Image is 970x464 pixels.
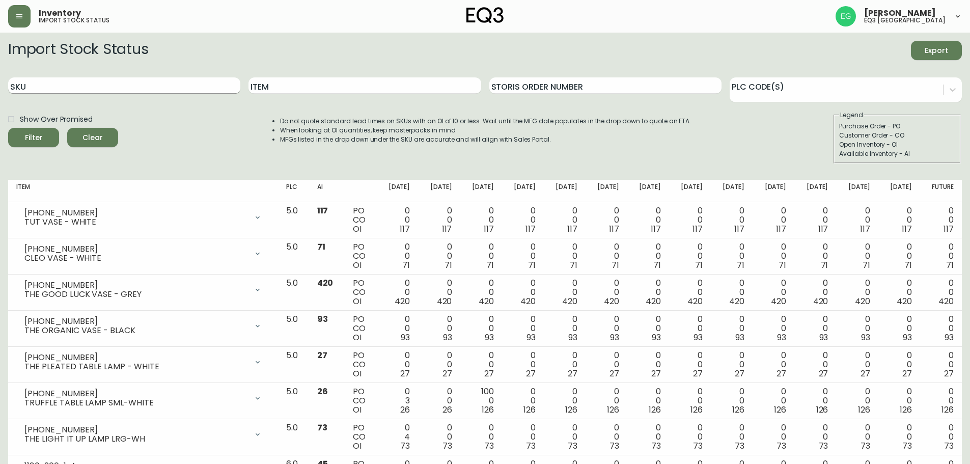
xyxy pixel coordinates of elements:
[776,223,786,235] span: 117
[794,180,836,202] th: [DATE]
[719,351,744,378] div: 0 0
[594,279,619,306] div: 0 0
[24,389,247,398] div: [PHONE_NUMBER]
[779,259,786,271] span: 71
[468,315,493,342] div: 0 0
[844,206,870,234] div: 0 0
[604,295,619,307] span: 420
[309,180,345,202] th: AI
[635,206,661,234] div: 0 0
[719,206,744,234] div: 0 0
[570,259,577,271] span: 71
[844,423,870,451] div: 0 0
[902,440,912,452] span: 73
[944,223,954,235] span: 117
[460,180,502,202] th: [DATE]
[635,351,661,378] div: 0 0
[886,351,912,378] div: 0 0
[552,279,577,306] div: 0 0
[384,279,410,306] div: 0 0
[384,315,410,342] div: 0 0
[353,368,362,379] span: OI
[16,242,270,265] div: [PHONE_NUMBER]CLEO VASE - WHITE
[20,114,93,125] span: Show Over Promised
[67,128,118,147] button: Clear
[761,206,786,234] div: 0 0
[16,279,270,301] div: [PHONE_NUMBER]THE GOOD LUCK VASE - GREY
[442,404,452,416] span: 26
[39,9,81,17] span: Inventory
[317,241,325,253] span: 71
[525,223,536,235] span: 117
[903,332,912,343] span: 93
[928,206,954,234] div: 0 0
[502,180,544,202] th: [DATE]
[442,368,452,379] span: 27
[468,387,493,415] div: 100 0
[353,387,369,415] div: PO CO
[468,279,493,306] div: 0 0
[317,277,334,289] span: 420
[278,347,309,383] td: 5.0
[510,279,536,306] div: 0 0
[384,242,410,270] div: 0 0
[278,238,309,275] td: 5.0
[376,180,418,202] th: [DATE]
[774,404,786,416] span: 126
[802,351,828,378] div: 0 0
[753,180,794,202] th: [DATE]
[353,351,369,378] div: PO CO
[8,41,148,60] h2: Import Stock Status
[384,206,410,234] div: 0 0
[16,206,270,229] div: [PHONE_NUMBER]TUT VASE - WHITE
[400,440,410,452] span: 73
[510,387,536,415] div: 0 0
[886,387,912,415] div: 0 0
[278,275,309,311] td: 5.0
[821,259,828,271] span: 71
[426,242,452,270] div: 0 0
[594,315,619,342] div: 0 0
[635,242,661,270] div: 0 0
[693,440,703,452] span: 73
[426,315,452,342] div: 0 0
[861,440,870,452] span: 73
[819,440,828,452] span: 73
[484,368,494,379] span: 27
[526,368,536,379] span: 27
[732,404,744,416] span: 126
[844,279,870,306] div: 0 0
[395,295,410,307] span: 420
[777,440,786,452] span: 73
[938,295,954,307] span: 420
[944,368,954,379] span: 27
[24,362,247,371] div: THE PLEATED TABLE LAMP - WHITE
[694,332,703,343] span: 93
[353,279,369,306] div: PO CO
[945,332,954,343] span: 93
[777,332,786,343] span: 93
[278,311,309,347] td: 5.0
[802,206,828,234] div: 0 0
[353,423,369,451] div: PO CO
[75,131,110,144] span: Clear
[594,242,619,270] div: 0 0
[442,223,452,235] span: 117
[652,332,661,343] span: 93
[693,368,703,379] span: 27
[418,180,460,202] th: [DATE]
[24,353,247,362] div: [PHONE_NUMBER]
[510,206,536,234] div: 0 0
[761,279,786,306] div: 0 0
[24,290,247,299] div: THE GOOD LUCK VASE - GREY
[510,242,536,270] div: 0 0
[426,279,452,306] div: 0 0
[761,242,786,270] div: 0 0
[610,332,619,343] span: 93
[353,223,362,235] span: OI
[479,295,494,307] span: 420
[552,315,577,342] div: 0 0
[594,206,619,234] div: 0 0
[486,259,494,271] span: 71
[677,315,703,342] div: 0 0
